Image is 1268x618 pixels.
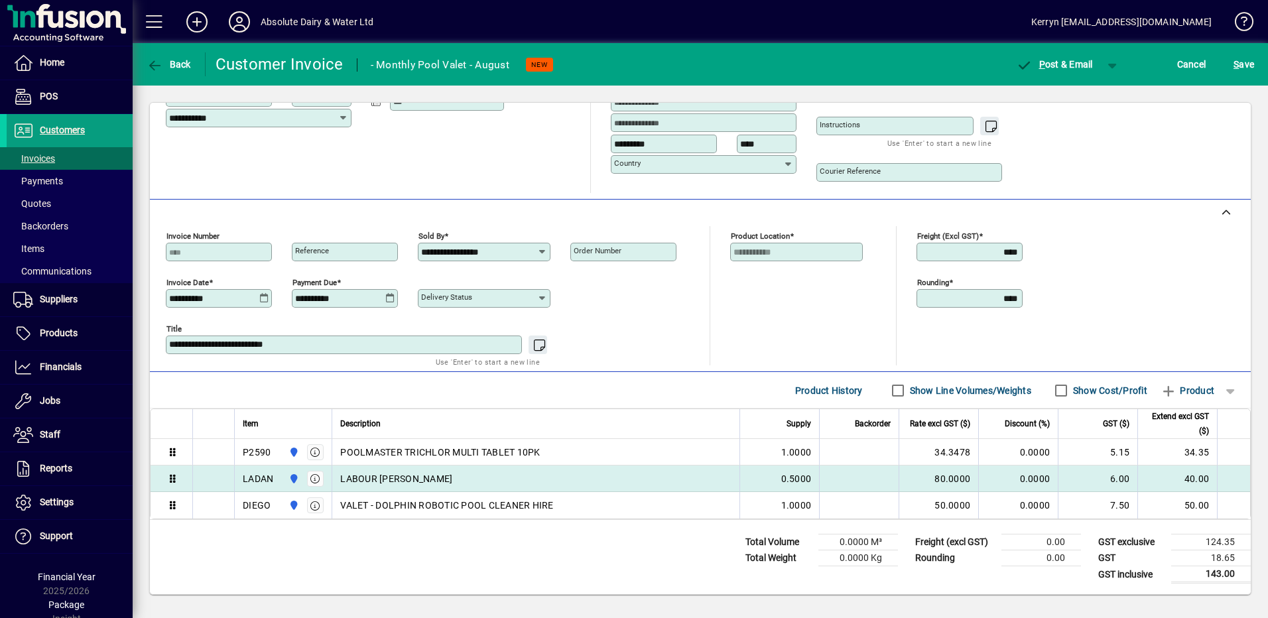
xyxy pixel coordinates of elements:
[48,599,84,610] span: Package
[418,231,444,241] mat-label: Sold by
[1230,52,1257,76] button: Save
[731,231,790,241] mat-label: Product location
[1234,54,1254,75] span: ave
[907,446,970,459] div: 34.3478
[1039,59,1045,70] span: P
[614,158,641,168] mat-label: Country
[907,472,970,485] div: 80.0000
[7,237,133,260] a: Items
[40,463,72,473] span: Reports
[1146,409,1209,438] span: Extend excl GST ($)
[436,354,540,369] mat-hint: Use 'Enter' to start a new line
[40,328,78,338] span: Products
[285,498,300,513] span: Matata Road
[218,10,261,34] button: Profile
[781,499,812,512] span: 1.0000
[917,278,949,287] mat-label: Rounding
[1001,534,1081,550] td: 0.00
[7,147,133,170] a: Invoices
[978,439,1058,465] td: 0.0000
[781,446,812,459] span: 1.0000
[243,499,271,512] div: DIEGO
[907,384,1031,397] label: Show Line Volumes/Weights
[421,292,472,302] mat-label: Delivery status
[133,52,206,76] app-page-header-button: Back
[285,445,300,460] span: Matata Road
[820,166,881,176] mat-label: Courier Reference
[38,572,95,582] span: Financial Year
[787,416,811,431] span: Supply
[887,135,991,151] mat-hint: Use 'Enter' to start a new line
[7,520,133,553] a: Support
[1031,11,1212,32] div: Kerryn [EMAIL_ADDRESS][DOMAIN_NAME]
[7,351,133,384] a: Financials
[166,278,209,287] mat-label: Invoice date
[909,534,1001,550] td: Freight (excl GST)
[13,243,44,254] span: Items
[7,317,133,350] a: Products
[917,231,979,241] mat-label: Freight (excl GST)
[1070,384,1147,397] label: Show Cost/Profit
[40,57,64,68] span: Home
[1137,465,1217,492] td: 40.00
[1154,379,1221,402] button: Product
[143,52,194,76] button: Back
[13,153,55,164] span: Invoices
[1225,3,1251,46] a: Knowledge Base
[243,446,271,459] div: P2590
[1161,380,1214,401] span: Product
[340,446,540,459] span: POOLMASTER TRICHLOR MULTI TABLET 10PK
[7,452,133,485] a: Reports
[7,80,133,113] a: POS
[285,471,300,486] span: Matata Road
[978,465,1058,492] td: 0.0000
[1005,416,1050,431] span: Discount (%)
[1058,465,1137,492] td: 6.00
[40,294,78,304] span: Suppliers
[340,416,381,431] span: Description
[40,429,60,440] span: Staff
[820,120,860,129] mat-label: Instructions
[574,246,621,255] mat-label: Order number
[818,550,898,566] td: 0.0000 Kg
[1177,54,1206,75] span: Cancel
[216,54,344,75] div: Customer Invoice
[1009,52,1100,76] button: Post & Email
[176,10,218,34] button: Add
[40,125,85,135] span: Customers
[855,416,891,431] span: Backorder
[13,221,68,231] span: Backorders
[166,324,182,334] mat-label: Title
[40,530,73,541] span: Support
[13,198,51,209] span: Quotes
[909,550,1001,566] td: Rounding
[795,380,863,401] span: Product History
[1137,439,1217,465] td: 34.35
[7,283,133,316] a: Suppliers
[7,486,133,519] a: Settings
[40,497,74,507] span: Settings
[147,59,191,70] span: Back
[340,472,452,485] span: LABOUR [PERSON_NAME]
[166,231,220,241] mat-label: Invoice number
[7,46,133,80] a: Home
[1092,550,1171,566] td: GST
[40,361,82,372] span: Financials
[340,499,553,512] span: VALET - DOLPHIN ROBOTIC POOL CLEANER HIRE
[1103,416,1129,431] span: GST ($)
[739,534,818,550] td: Total Volume
[1137,492,1217,519] td: 50.00
[978,492,1058,519] td: 0.0000
[1092,566,1171,583] td: GST inclusive
[292,278,337,287] mat-label: Payment due
[1001,550,1081,566] td: 0.00
[1234,59,1239,70] span: S
[1092,534,1171,550] td: GST exclusive
[739,550,818,566] td: Total Weight
[1171,566,1251,583] td: 143.00
[243,416,259,431] span: Item
[1058,439,1137,465] td: 5.15
[7,170,133,192] a: Payments
[7,385,133,418] a: Jobs
[790,379,868,402] button: Product History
